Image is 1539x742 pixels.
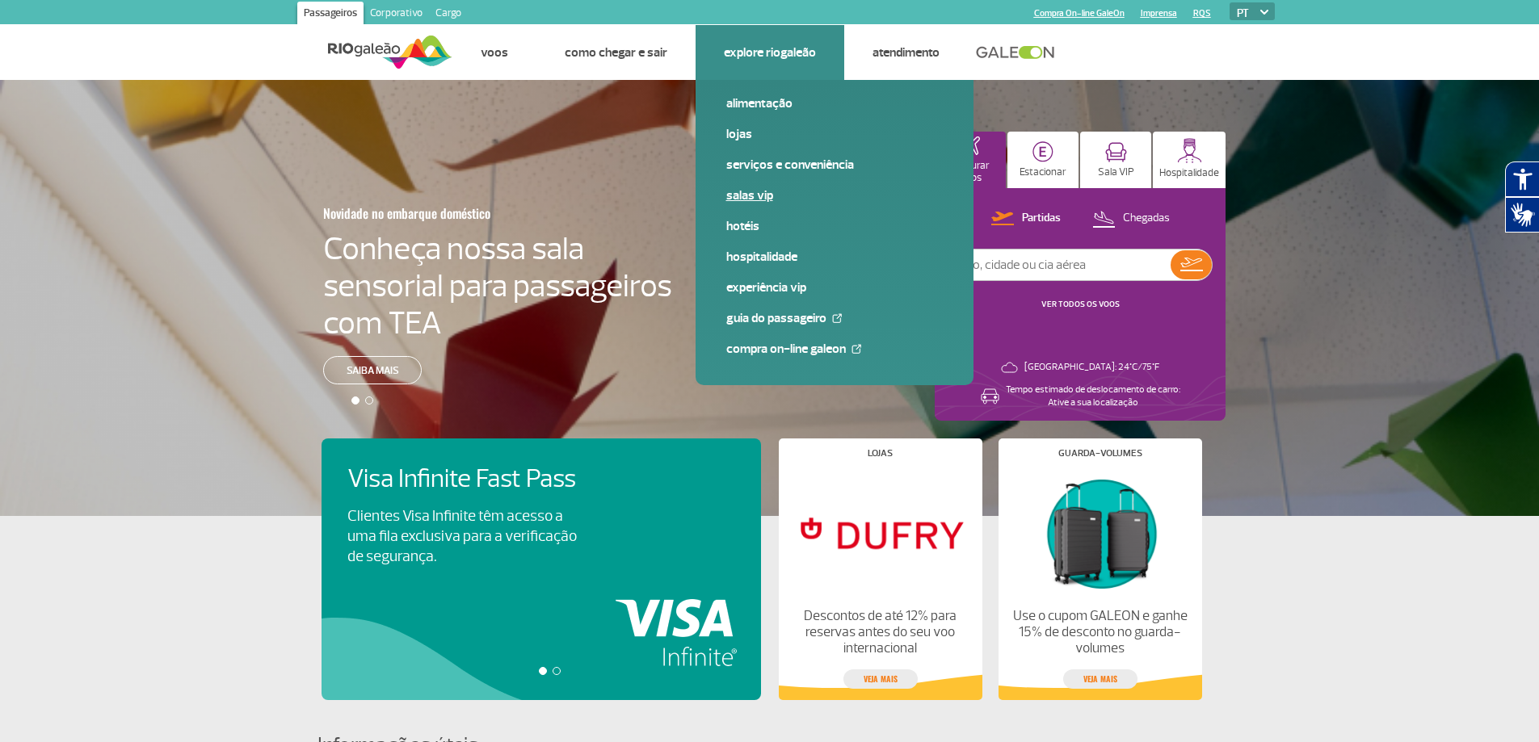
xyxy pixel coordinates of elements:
a: Saiba mais [323,356,422,384]
p: Use o cupom GALEON e ganhe 15% de desconto no guarda-volumes [1011,608,1188,656]
img: External Link Icon [851,344,861,354]
button: VER TODOS OS VOOS [1037,298,1125,311]
a: Passageiros [297,2,364,27]
a: RQS [1193,8,1211,19]
a: Voos [481,44,508,61]
p: Descontos de até 12% para reservas antes do seu voo internacional [792,608,968,656]
p: Clientes Visa Infinite têm acesso a uma fila exclusiva para a verificação de segurança. [347,506,577,567]
a: Visa Infinite Fast PassClientes Visa Infinite têm acesso a uma fila exclusiva para a verificação ... [347,464,735,567]
a: Lojas [726,125,943,143]
p: [GEOGRAPHIC_DATA]: 24°C/75°F [1024,361,1159,374]
h3: Novidade no embarque doméstico [323,196,593,230]
img: External Link Icon [832,313,842,323]
a: Atendimento [873,44,940,61]
a: Explore RIOgaleão [724,44,816,61]
button: Chegadas [1087,208,1175,229]
img: Lojas [792,471,968,595]
img: Guarda-volumes [1011,471,1188,595]
a: Serviços e Conveniência [726,156,943,174]
button: Abrir tradutor de língua de sinais. [1505,197,1539,233]
div: Plugin de acessibilidade da Hand Talk. [1505,161,1539,233]
a: Compra On-line GaleOn [726,340,943,358]
button: Estacionar [1007,132,1079,188]
button: Sala VIP [1080,132,1151,188]
h4: Conheça nossa sala sensorial para passageiros com TEA [323,230,672,342]
p: Chegadas [1123,211,1170,226]
p: Estacionar [1020,166,1066,178]
a: veja mais [843,669,918,689]
a: Compra On-line GaleOn [1034,8,1125,19]
a: VER TODOS OS VOOS [1041,299,1120,309]
p: Sala VIP [1098,166,1134,178]
a: Hospitalidade [726,248,943,266]
p: Tempo estimado de deslocamento de carro: Ative a sua localização [1006,384,1180,409]
a: Salas VIP [726,187,943,204]
h4: Guarda-volumes [1058,449,1142,458]
h4: Lojas [868,449,893,458]
p: Hospitalidade [1159,167,1219,179]
a: Como chegar e sair [565,44,667,61]
input: Voo, cidade ou cia aérea [948,249,1171,280]
a: veja mais [1063,669,1137,689]
button: Hospitalidade [1153,132,1226,188]
p: Partidas [1022,211,1061,226]
a: Experiência VIP [726,279,943,296]
a: Alimentação [726,94,943,112]
a: Imprensa [1141,8,1177,19]
a: Hotéis [726,217,943,235]
button: Abrir recursos assistivos. [1505,161,1539,197]
a: Guia do Passageiro [726,309,943,327]
a: Cargo [429,2,468,27]
img: hospitality.svg [1177,138,1202,163]
a: Corporativo [364,2,429,27]
h4: Visa Infinite Fast Pass [347,464,604,494]
img: carParkingHome.svg [1032,141,1053,162]
button: Partidas [986,208,1066,229]
img: vipRoom.svg [1105,142,1127,162]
